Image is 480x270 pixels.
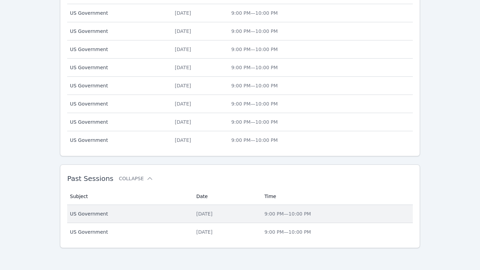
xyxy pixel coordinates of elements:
[67,188,192,205] th: Subject
[119,175,153,182] button: Collapse
[175,119,223,125] div: [DATE]
[67,95,413,113] tr: US Government[DATE]9:00 PM—10:00 PM
[67,77,413,95] tr: US Government[DATE]9:00 PM—10:00 PM
[231,119,278,125] span: 9:00 PM — 10:00 PM
[196,229,256,235] div: [DATE]
[67,174,113,183] span: Past Sessions
[264,211,311,217] span: 9:00 PM — 10:00 PM
[67,59,413,77] tr: US Government[DATE]9:00 PM—10:00 PM
[70,64,167,71] span: US Government
[231,65,278,70] span: 9:00 PM — 10:00 PM
[231,47,278,52] span: 9:00 PM — 10:00 PM
[175,46,223,53] div: [DATE]
[175,10,223,16] div: [DATE]
[231,137,278,143] span: 9:00 PM — 10:00 PM
[175,64,223,71] div: [DATE]
[70,119,167,125] span: US Government
[264,229,311,235] span: 9:00 PM — 10:00 PM
[70,28,167,35] span: US Government
[231,83,278,88] span: 9:00 PM — 10:00 PM
[231,10,278,16] span: 9:00 PM — 10:00 PM
[67,205,413,223] tr: US Government[DATE]9:00 PM—10:00 PM
[196,210,256,217] div: [DATE]
[175,28,223,35] div: [DATE]
[175,137,223,144] div: [DATE]
[67,223,413,241] tr: US Government[DATE]9:00 PM—10:00 PM
[67,113,413,131] tr: US Government[DATE]9:00 PM—10:00 PM
[175,82,223,89] div: [DATE]
[260,188,413,205] th: Time
[231,28,278,34] span: 9:00 PM — 10:00 PM
[67,131,413,149] tr: US Government[DATE]9:00 PM—10:00 PM
[67,22,413,40] tr: US Government[DATE]9:00 PM—10:00 PM
[192,188,260,205] th: Date
[70,100,167,107] span: US Government
[70,10,167,16] span: US Government
[70,210,188,217] span: US Government
[67,4,413,22] tr: US Government[DATE]9:00 PM—10:00 PM
[70,137,167,144] span: US Government
[175,100,223,107] div: [DATE]
[70,46,167,53] span: US Government
[70,82,167,89] span: US Government
[67,40,413,59] tr: US Government[DATE]9:00 PM—10:00 PM
[231,101,278,107] span: 9:00 PM — 10:00 PM
[70,229,188,235] span: US Government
